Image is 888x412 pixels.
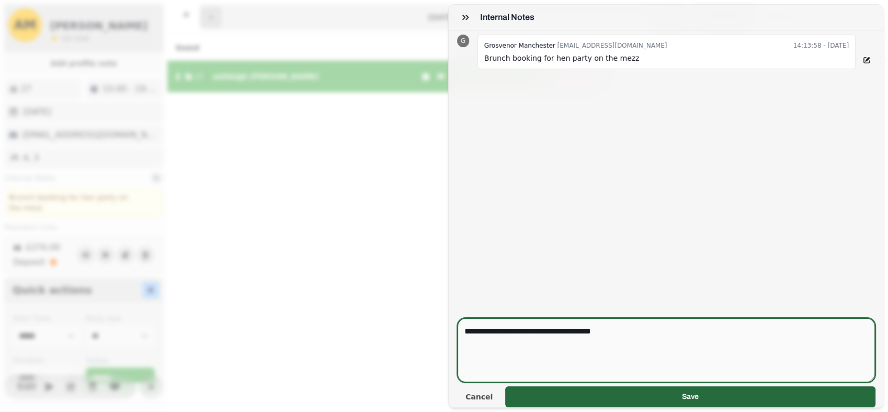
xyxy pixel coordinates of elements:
[465,393,493,400] span: Cancel
[484,52,849,64] p: Brunch booking for hen party on the mezz
[484,39,667,52] div: [EMAIL_ADDRESS][DOMAIN_NAME]
[505,386,875,407] button: Save
[457,390,501,404] button: Cancel
[514,393,867,400] span: Save
[793,39,849,52] time: 14:13:58 - [DATE]
[461,38,465,44] span: G
[480,11,539,24] h3: Internal Notes
[484,42,555,49] span: Grosvenor Manchester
